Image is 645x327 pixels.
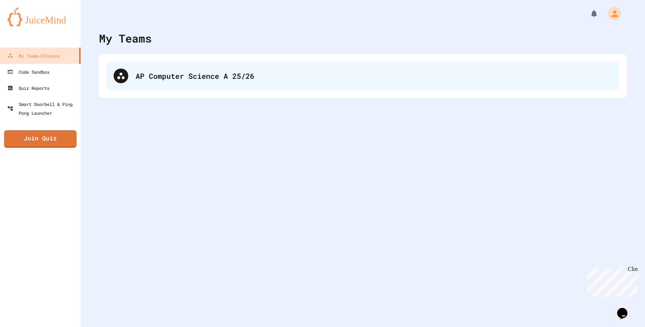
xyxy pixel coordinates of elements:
div: Chat with us now!Close [3,3,51,47]
div: AP Computer Science A 25/26 [106,61,619,91]
a: Join Quiz [4,130,77,148]
div: Smart Doorbell & Ping Pong Launcher [7,100,78,117]
img: logo-orange.svg [7,7,73,26]
div: Code Sandbox [7,67,49,76]
iframe: chat widget [584,266,638,297]
div: My Teams/Classes [7,51,60,60]
div: My Teams [99,30,152,47]
div: My Notifications [576,7,600,20]
iframe: chat widget [614,298,638,320]
div: Quiz Reports [7,84,49,92]
div: My Account [600,5,623,22]
div: AP Computer Science A 25/26 [136,70,612,81]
